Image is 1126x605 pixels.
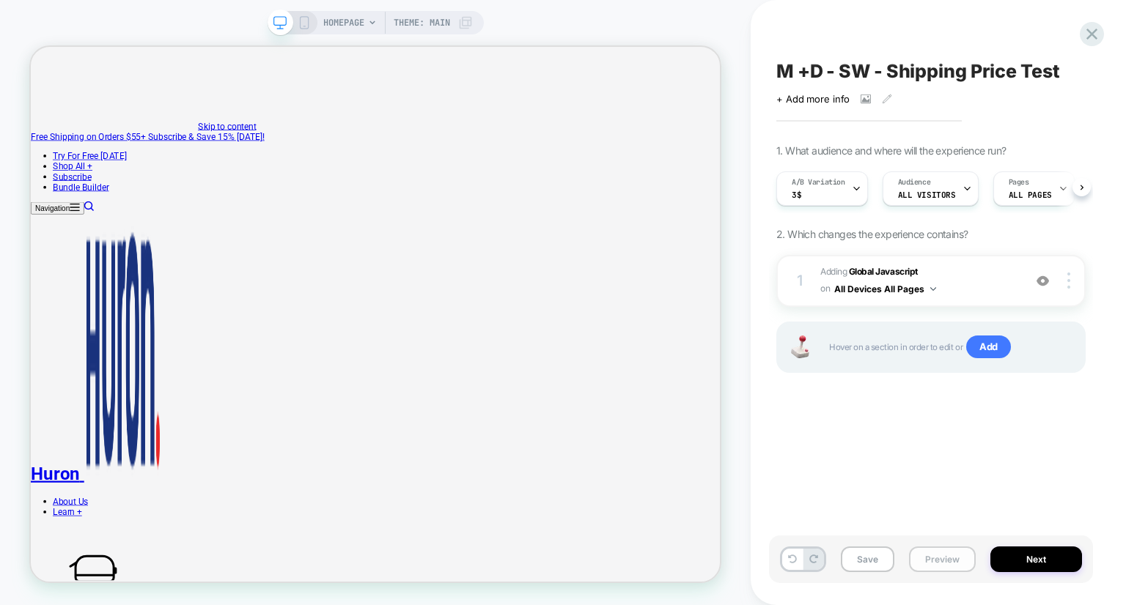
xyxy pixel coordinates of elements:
[71,208,84,222] a: Search
[792,190,801,200] span: 3$
[820,264,1016,298] span: Adding
[785,335,814,358] img: Joystick
[792,177,845,188] span: A/B Variation
[776,144,1006,157] span: 1. What audience and where will the experience run?
[909,546,976,572] button: Preview
[323,11,364,34] span: HOMEPAGE
[29,166,81,180] a: Subscribe
[834,280,936,298] button: All Devices All Pages
[394,11,450,34] span: Theme: MAIN
[1037,275,1049,287] img: crossed eye
[71,239,174,577] img: Huron brand logo
[1009,190,1052,200] span: ALL PAGES
[966,335,1011,359] span: Add
[820,281,830,297] span: on
[776,93,850,105] span: + Add more info
[829,335,1070,359] span: Hover on a section in order to edit or
[156,113,312,127] span: Subscribe & Save 15% [DATE]!
[898,177,931,188] span: Audience
[29,138,128,152] a: Try For Free [DATE]
[29,180,104,194] a: Bundle Builder
[841,546,894,572] button: Save
[223,99,301,113] a: Skip to content
[776,60,1060,82] span: M +D - SW - Shipping Price Test
[898,190,956,200] span: All Visitors
[1009,177,1029,188] span: Pages
[29,152,82,166] a: Shop All +
[930,287,936,291] img: down arrow
[792,267,807,294] div: 1
[1067,272,1070,289] img: close
[776,228,968,240] span: 2. Which changes the experience contains?
[990,546,1082,572] button: Next
[6,210,52,221] span: Navigation
[849,266,918,277] b: Global Javascript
